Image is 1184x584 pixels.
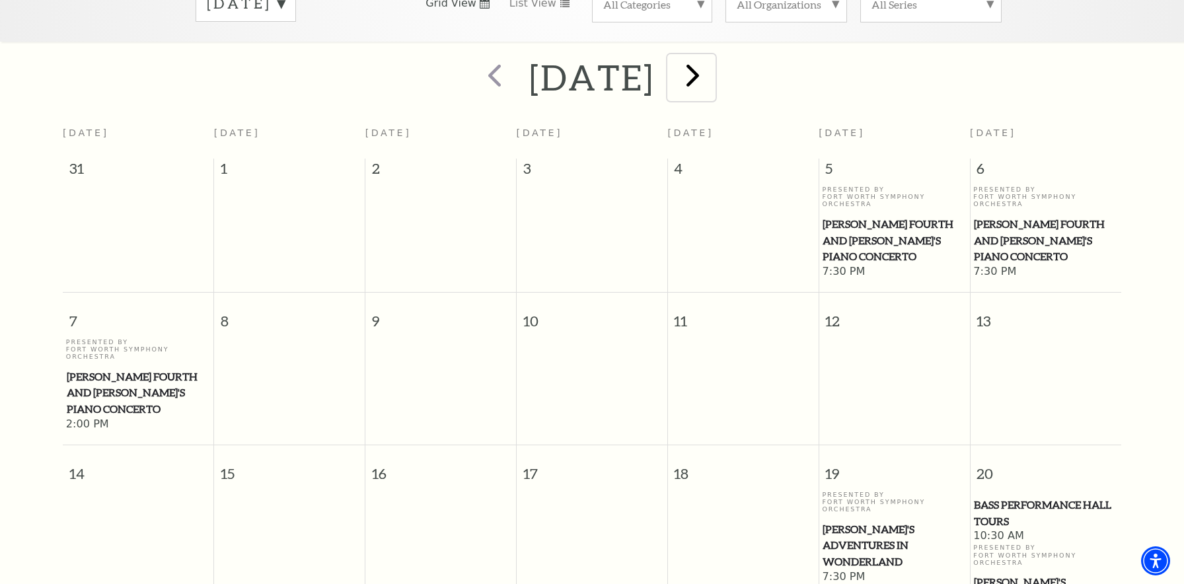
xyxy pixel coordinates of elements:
[365,128,412,138] span: [DATE]
[365,445,516,491] span: 16
[668,445,819,491] span: 18
[63,159,213,185] span: 31
[974,497,1117,529] span: Bass Performance Hall Tours
[973,186,1118,208] p: Presented By Fort Worth Symphony Orchestra
[365,159,516,185] span: 2
[667,54,716,101] button: next
[365,293,516,338] span: 9
[823,521,965,570] span: [PERSON_NAME]'s Adventures in Wonderland
[822,491,966,513] p: Presented By Fort Worth Symphony Orchestra
[517,293,667,338] span: 10
[973,544,1118,566] p: Presented By Fort Worth Symphony Orchestra
[974,216,1117,265] span: [PERSON_NAME] Fourth and [PERSON_NAME]'s Piano Concerto
[67,369,210,418] span: [PERSON_NAME] Fourth and [PERSON_NAME]'s Piano Concerto
[822,186,966,208] p: Presented By Fort Worth Symphony Orchestra
[517,128,563,138] span: [DATE]
[214,293,365,338] span: 8
[819,159,970,185] span: 5
[66,338,211,361] p: Presented By Fort Worth Symphony Orchestra
[468,54,517,101] button: prev
[63,128,109,138] span: [DATE]
[819,445,970,491] span: 19
[214,128,260,138] span: [DATE]
[668,159,819,185] span: 4
[819,293,970,338] span: 12
[973,529,1118,544] span: 10:30 AM
[971,293,1121,338] span: 13
[668,293,819,338] span: 11
[819,128,865,138] span: [DATE]
[822,265,966,279] span: 7:30 PM
[667,128,714,138] span: [DATE]
[823,216,965,265] span: [PERSON_NAME] Fourth and [PERSON_NAME]'s Piano Concerto
[970,128,1016,138] span: [DATE]
[529,56,654,98] h2: [DATE]
[66,418,211,432] span: 2:00 PM
[517,159,667,185] span: 3
[973,265,1118,279] span: 7:30 PM
[971,159,1121,185] span: 6
[63,445,213,491] span: 14
[214,445,365,491] span: 15
[517,445,667,491] span: 17
[214,159,365,185] span: 1
[971,445,1121,491] span: 20
[1141,546,1170,575] div: Accessibility Menu
[63,293,213,338] span: 7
